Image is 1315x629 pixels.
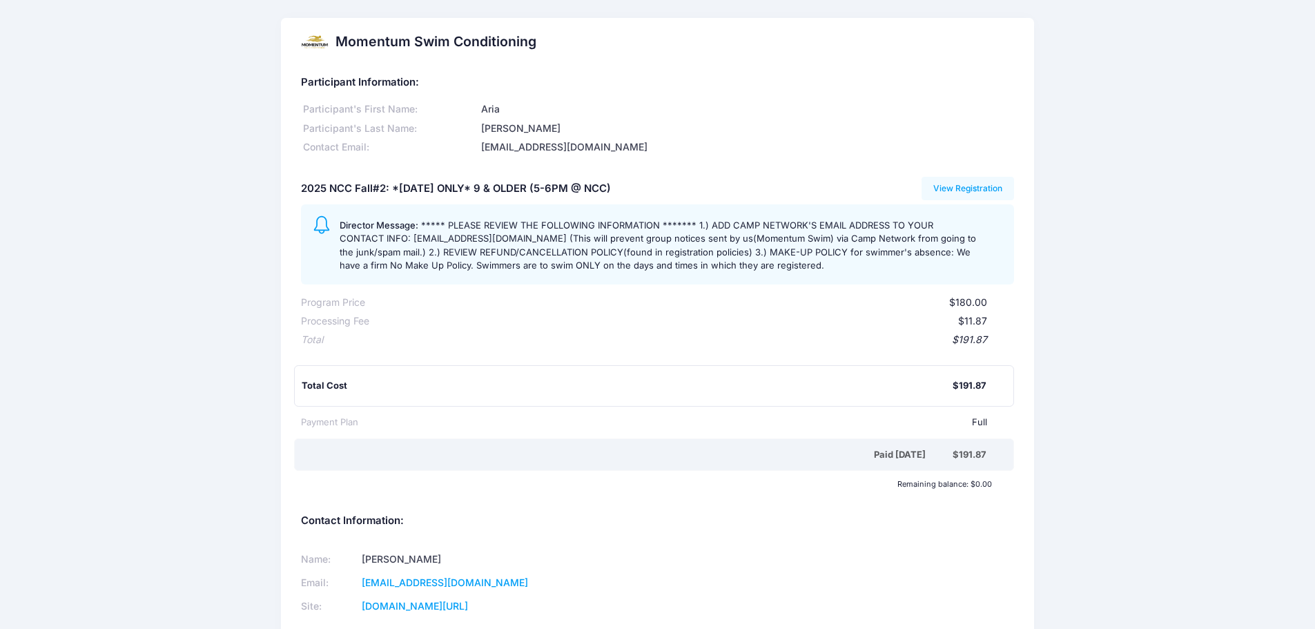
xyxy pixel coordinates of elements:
div: Aria [479,102,1014,117]
div: [PERSON_NAME] [479,122,1014,136]
a: [DOMAIN_NAME][URL] [362,600,468,612]
div: Remaining balance: $0.00 [294,480,998,488]
h5: 2025 NCC Fall#2: *[DATE] ONLY* 9 & OLDER (5-6PM @ NCC) [301,183,611,195]
a: [EMAIL_ADDRESS][DOMAIN_NAME] [362,577,528,588]
div: $191.87 [953,379,986,393]
h5: Contact Information: [301,515,1014,528]
div: Participant's Last Name: [301,122,479,136]
div: Paid [DATE] [304,448,953,462]
td: Site: [301,594,358,618]
a: View Registration [922,177,1015,200]
div: $191.87 [323,333,987,347]
div: [EMAIL_ADDRESS][DOMAIN_NAME] [479,140,1014,155]
div: $191.87 [953,448,986,462]
div: Total [301,333,323,347]
td: [PERSON_NAME] [358,548,640,571]
td: Email: [301,571,358,594]
span: $180.00 [949,296,987,308]
div: Full [358,416,987,429]
div: Payment Plan [301,416,358,429]
span: ***** PLEASE REVIEW THE FOLLOWING INFORMATION ******* 1.) ADD CAMP NETWORK'S EMAIL ADDRESS TO YOU... [340,220,976,271]
td: Name: [301,548,358,571]
div: Processing Fee [301,314,369,329]
h2: Momentum Swim Conditioning [335,34,536,50]
div: Contact Email: [301,140,479,155]
div: Program Price [301,296,365,310]
div: Total Cost [302,379,953,393]
div: $11.87 [369,314,987,329]
span: Director Message: [340,220,418,231]
h5: Participant Information: [301,77,1014,89]
div: Participant's First Name: [301,102,479,117]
